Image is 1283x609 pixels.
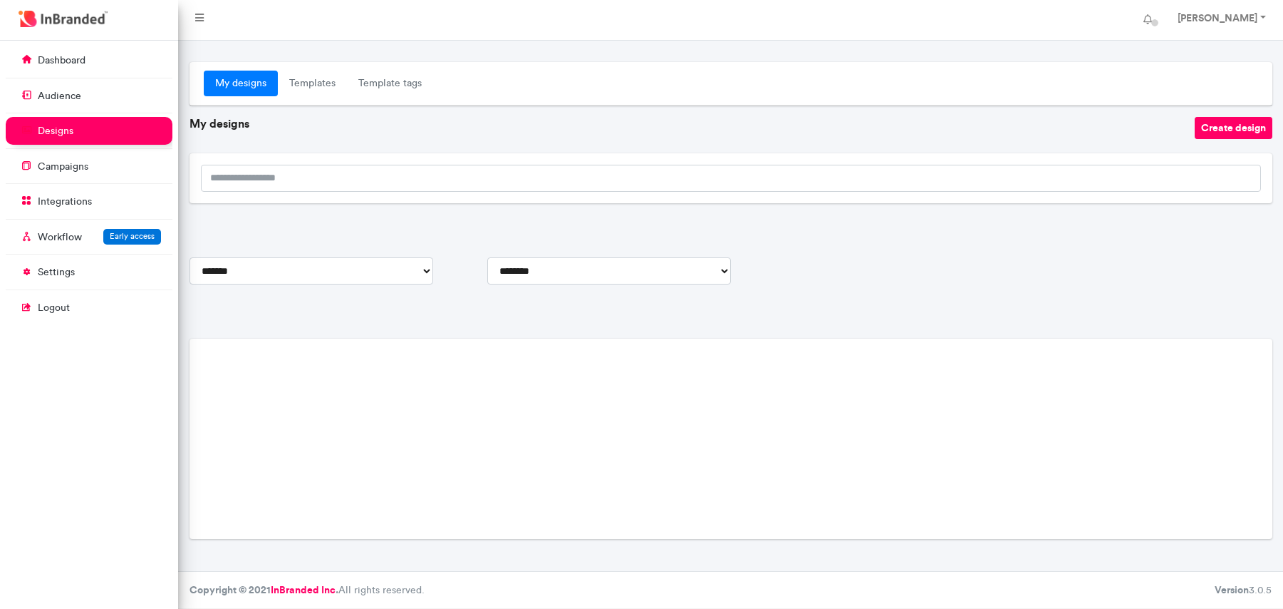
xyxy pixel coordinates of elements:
p: logout [38,301,70,315]
a: integrations [6,188,172,215]
p: campaigns [38,160,88,174]
footer: All rights reserved. [178,571,1283,609]
b: Version [1215,583,1249,596]
p: designs [38,124,73,138]
p: settings [38,265,75,280]
strong: Copyright © 2021 . [189,583,338,596]
img: InBranded Logo [15,7,111,31]
span: Early access [110,231,155,241]
p: Workflow [38,230,82,245]
a: Templates [278,71,347,96]
a: [PERSON_NAME] [1163,6,1277,34]
a: designs [6,117,172,144]
a: Template tags [347,71,433,96]
p: dashboard [38,53,85,68]
strong: [PERSON_NAME] [1178,11,1257,24]
a: audience [6,82,172,109]
h6: My designs [189,117,1195,130]
p: integrations [38,195,92,209]
div: 3.0.5 [1215,583,1272,598]
a: WorkflowEarly access [6,223,172,250]
a: My designs [204,71,278,96]
a: InBranded Inc [271,583,336,596]
a: settings [6,258,172,285]
a: campaigns [6,153,172,180]
p: audience [38,89,81,103]
a: dashboard [6,46,172,73]
button: Create design [1195,117,1272,139]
